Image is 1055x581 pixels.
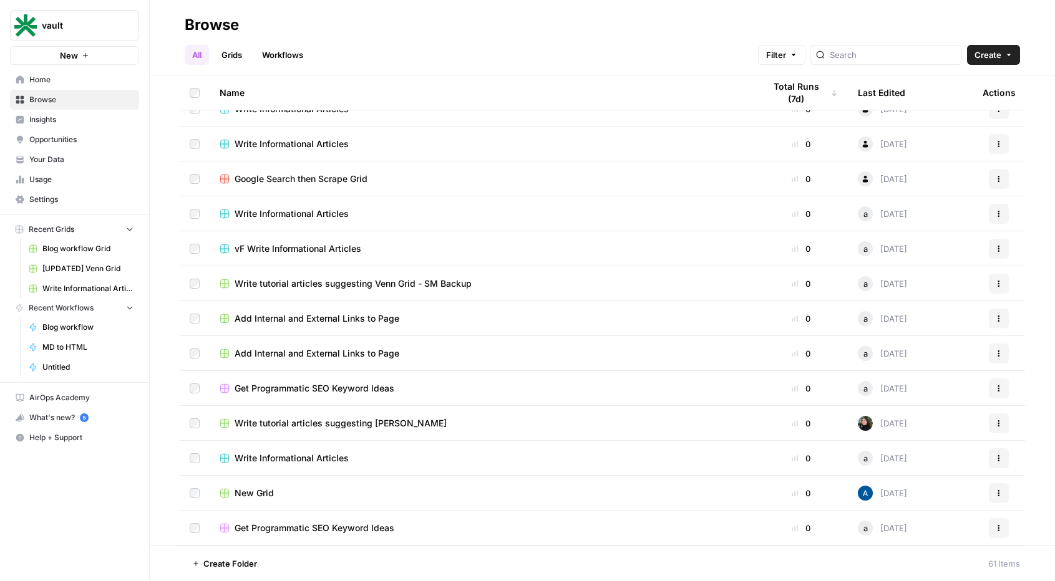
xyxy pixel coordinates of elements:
a: Google Search then Scrape Grid [220,173,744,185]
div: [DATE] [858,521,907,535]
div: 61 Items [988,557,1020,570]
span: Usage [29,174,134,185]
span: a [863,312,868,325]
span: New [60,49,78,62]
span: Get Programmatic SEO Keyword Ideas [235,382,394,395]
span: a [863,208,868,220]
a: 5 [80,413,89,422]
div: Actions [983,75,1016,110]
button: Help + Support [10,428,139,448]
span: MD to HTML [42,342,134,353]
a: Your Data [10,150,139,170]
div: [DATE] [858,346,907,361]
div: Name [220,75,744,110]
button: What's new? 5 [10,408,139,428]
span: a [863,452,868,464]
div: [DATE] [858,276,907,291]
div: [DATE] [858,451,907,466]
div: [DATE] [858,171,907,186]
span: Insights [29,114,134,125]
div: [DATE] [858,381,907,396]
div: [DATE] [858,416,907,431]
a: MD to HTML [23,337,139,357]
a: Workflows [255,45,311,65]
div: 0 [764,173,838,185]
span: Help + Support [29,432,134,443]
div: 0 [764,312,838,325]
span: [UPDATED] Venn Grid [42,263,134,274]
a: Settings [10,190,139,209]
button: Recent Grids [10,220,139,239]
a: Blog workflow Grid [23,239,139,259]
a: Home [10,70,139,90]
div: 0 [764,277,838,290]
span: Create Folder [203,557,257,570]
span: a [863,277,868,290]
span: a [863,347,868,360]
input: Search [830,49,956,61]
span: Write Informational Articles [235,452,349,464]
a: Get Programmatic SEO Keyword Ideas [220,522,744,534]
a: Opportunities [10,130,139,150]
a: AirOps Academy [10,388,139,408]
span: Untitled [42,362,134,373]
a: Write tutorial articles suggesting Venn Grid - SM Backup [220,277,744,290]
span: Write Informational Articles [235,138,349,150]
span: Browse [29,94,134,105]
span: Write tutorial articles suggesting Venn Grid - SM Backup [235,277,472,290]
div: 0 [764,382,838,395]
button: Workspace: vault [10,10,139,41]
a: Blog workflow [23,317,139,337]
div: Last Edited [858,75,905,110]
button: Create [967,45,1020,65]
span: Write Informational Articles [235,208,349,220]
div: 0 [764,452,838,464]
div: 0 [764,417,838,430]
span: Create [975,49,1001,61]
a: vF Write Informational Articles [220,242,744,255]
a: Write tutorial articles suggesting [PERSON_NAME] [220,417,744,430]
img: eoqc67reg7z2luvnwhy7wyvdqmsw [858,416,873,431]
button: Recent Workflows [10,299,139,317]
a: Browse [10,90,139,110]
button: Create Folder [185,554,265,574]
span: Add Internal and External Links to Page [235,347,399,360]
a: Write Informational Article [23,279,139,299]
span: New Grid [235,487,274,499]
div: 0 [764,522,838,534]
div: 0 [764,242,838,255]
a: Write Informational Articles [220,138,744,150]
span: Blog workflow Grid [42,243,134,254]
span: Settings [29,194,134,205]
span: Recent Workflows [29,302,94,314]
div: 0 [764,208,838,220]
span: Recent Grids [29,224,74,235]
span: vF Write Informational Articles [235,242,361,255]
a: Insights [10,110,139,130]
a: [UPDATED] Venn Grid [23,259,139,279]
img: he81ibor8lsei4p3qvg4ugbvimgp [858,486,873,501]
div: [DATE] [858,486,907,501]
div: [DATE] [858,241,907,256]
div: Browse [185,15,239,35]
span: vault [42,19,117,32]
button: New [10,46,139,65]
span: AirOps Academy [29,392,134,403]
span: Google Search then Scrape Grid [235,173,367,185]
text: 5 [82,415,85,421]
a: Untitled [23,357,139,377]
a: All [185,45,209,65]
span: a [863,522,868,534]
a: Get Programmatic SEO Keyword Ideas [220,382,744,395]
div: [DATE] [858,311,907,326]
div: [DATE] [858,137,907,151]
span: Your Data [29,154,134,165]
a: Usage [10,170,139,190]
span: Blog workflow [42,322,134,333]
a: Grids [214,45,250,65]
span: a [863,382,868,395]
a: Add Internal and External Links to Page [220,347,744,360]
span: Home [29,74,134,85]
a: New Grid [220,487,744,499]
span: Get Programmatic SEO Keyword Ideas [235,522,394,534]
